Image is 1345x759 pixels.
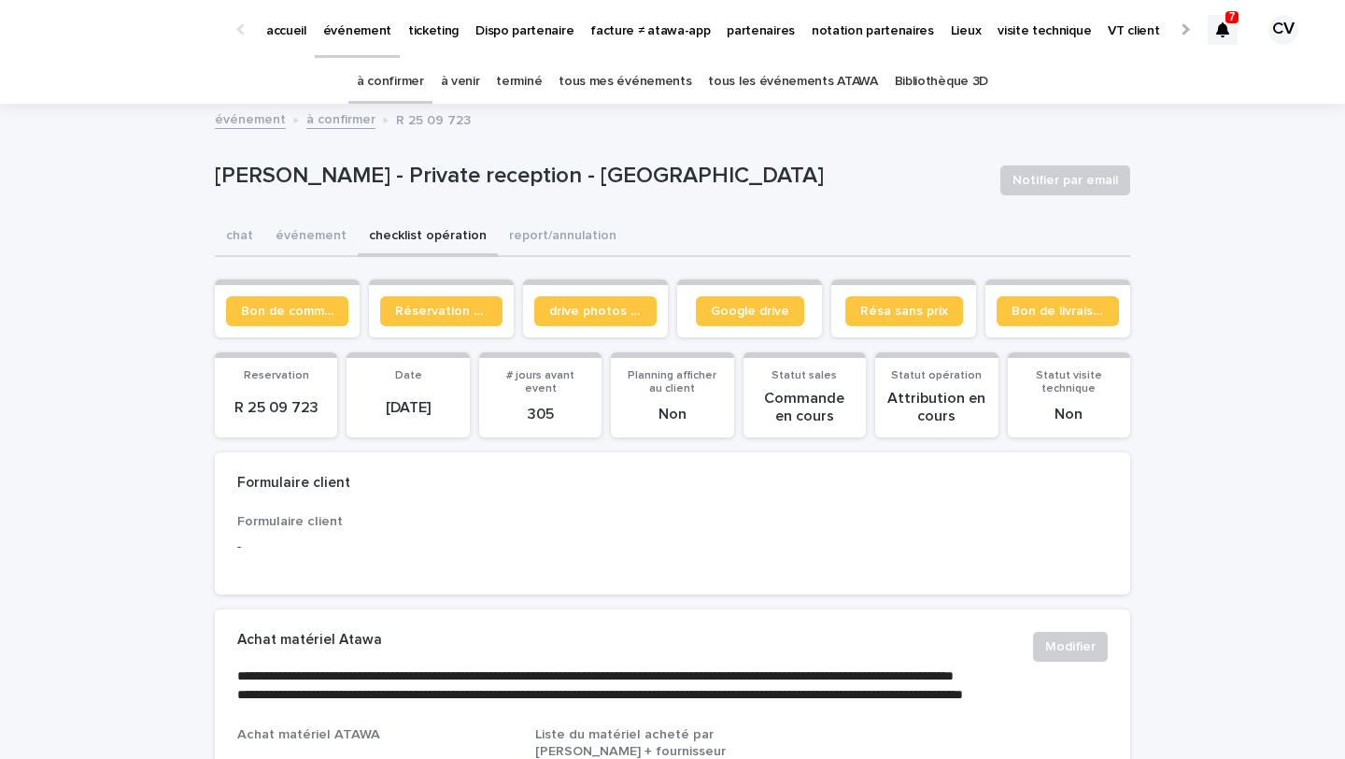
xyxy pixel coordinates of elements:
button: report/annulation [498,218,628,257]
span: Statut sales [772,370,837,381]
span: Bon de livraison [1012,305,1104,318]
a: Bon de commande [226,296,348,326]
h2: Formulaire client [237,475,350,492]
span: Date [395,370,422,381]
span: Résa sans prix [860,305,948,318]
span: Achat matériel ATAWA [237,728,380,741]
p: Non [1019,406,1119,423]
span: # jours avant event [506,370,574,394]
span: Modifier [1045,637,1096,656]
span: Google drive [711,305,789,318]
a: tous mes événements [559,60,691,104]
a: événement [215,107,286,129]
span: Liste du matériel acheté par [PERSON_NAME] + fournisseur [535,728,726,757]
p: [PERSON_NAME] - Private reception - [GEOGRAPHIC_DATA] [215,163,985,190]
a: à confirmer [357,60,424,104]
span: Statut opération [891,370,982,381]
h2: Achat matériel Atawa [237,632,382,649]
p: 7 [1229,10,1236,23]
span: drive photos coordinateur [549,305,642,318]
button: Modifier [1033,632,1108,662]
p: [DATE] [358,399,458,417]
a: drive photos coordinateur [534,296,657,326]
div: 7 [1208,15,1238,45]
p: Non [622,406,722,423]
a: à confirmer [306,107,375,129]
a: Réservation client [380,296,503,326]
p: Commande en cours [755,390,855,425]
p: R 25 09 723 [226,399,326,417]
span: Bon de commande [241,305,333,318]
a: Google drive [696,296,804,326]
img: Ls34BcGeRexTGTNfXpUC [37,11,219,49]
button: Notifier par email [1000,165,1130,195]
button: checklist opération [358,218,498,257]
a: Résa sans prix [845,296,963,326]
span: Formulaire client [237,515,343,528]
p: R 25 09 723 [396,108,471,129]
a: à venir [441,60,480,104]
a: Bibliothèque 3D [895,60,988,104]
span: Planning afficher au client [628,370,716,394]
a: tous les événements ATAWA [708,60,877,104]
a: Bon de livraison [997,296,1119,326]
span: Réservation client [395,305,488,318]
button: chat [215,218,264,257]
span: Reservation [244,370,309,381]
a: terminé [496,60,542,104]
p: Attribution en cours [886,390,986,425]
span: Notifier par email [1012,171,1118,190]
p: - [237,537,513,557]
button: événement [264,218,358,257]
div: CV [1268,15,1298,45]
span: Statut visite technique [1036,370,1102,394]
p: 305 [490,406,590,423]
